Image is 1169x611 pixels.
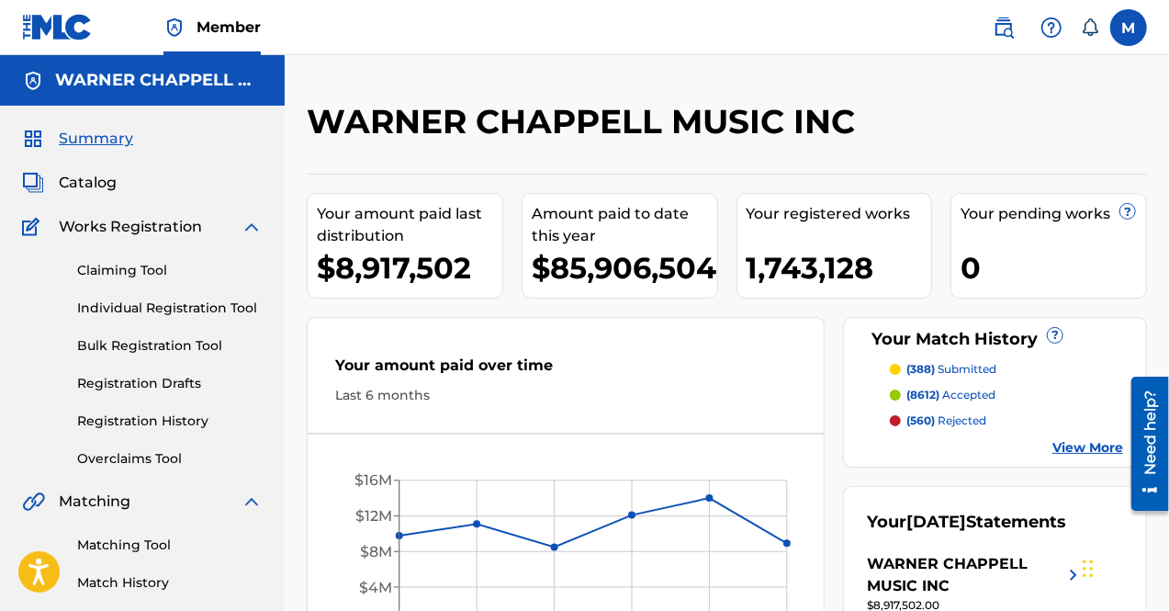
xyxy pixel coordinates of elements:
tspan: $12M [355,507,392,525]
img: Matching [22,491,45,513]
p: rejected [906,413,986,429]
div: Your Statements [867,510,1066,535]
span: (8612) [906,388,939,402]
a: Bulk Registration Tool [77,336,263,356]
a: Claiming Tool [77,261,263,280]
div: Your pending works [961,203,1146,225]
img: right chevron icon [1062,553,1085,597]
img: Top Rightsholder [163,17,185,39]
a: Matching Tool [77,536,263,555]
a: (8612) accepted [890,387,1123,403]
div: User Menu [1110,9,1147,46]
span: (560) [906,413,935,427]
tspan: $4M [359,579,392,596]
span: Works Registration [59,216,202,238]
div: WARNER CHAPPELL MUSIC INC [867,553,1062,597]
span: Member [197,17,261,38]
div: Help [1033,9,1070,46]
a: (388) submitted [890,361,1123,378]
img: search [993,17,1015,39]
iframe: Resource Center [1118,370,1169,518]
div: 1,743,128 [747,247,932,289]
span: Summary [59,128,133,150]
span: (388) [906,362,935,376]
div: Your Match History [867,327,1123,352]
span: Matching [59,491,130,513]
a: Overclaims Tool [77,449,263,469]
div: Last 6 months [335,386,796,405]
img: Accounts [22,70,44,92]
a: Registration Drafts [77,374,263,393]
h2: WARNER CHAPPELL MUSIC INC [307,101,864,142]
img: Works Registration [22,216,46,238]
div: $85,906,504 [532,247,717,289]
img: expand [241,216,263,238]
div: Drag [1083,541,1094,596]
div: Your registered works [747,203,932,225]
div: Amount paid to date this year [532,203,717,247]
a: SummarySummary [22,128,133,150]
a: View More [1052,438,1123,458]
p: submitted [906,361,996,378]
img: MLC Logo [22,14,93,40]
iframe: Chat Widget [1077,523,1169,611]
tspan: $8M [360,543,392,560]
span: [DATE] [906,512,966,532]
a: Registration History [77,412,263,431]
span: ? [1048,328,1062,343]
a: Match History [77,573,263,593]
img: Catalog [22,172,44,194]
span: Catalog [59,172,117,194]
div: Your amount paid last distribution [317,203,502,247]
div: Notifications [1081,18,1099,37]
a: Public Search [985,9,1022,46]
div: Your amount paid over time [335,355,796,386]
img: expand [241,491,263,513]
img: help [1040,17,1062,39]
p: accepted [906,387,995,403]
h5: WARNER CHAPPELL MUSIC INC [55,70,263,91]
tspan: $16M [354,472,392,490]
a: (560) rejected [890,413,1123,429]
span: ? [1120,204,1135,219]
a: CatalogCatalog [22,172,117,194]
img: Summary [22,128,44,150]
a: Individual Registration Tool [77,299,263,318]
div: $8,917,502 [317,247,502,289]
div: 0 [961,247,1146,289]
